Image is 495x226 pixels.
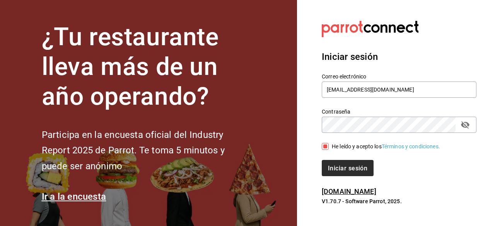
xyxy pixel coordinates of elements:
font: V1.70.7 - Software Parrot, 2025. [322,198,402,204]
font: ¿Tu restaurante lleva más de un año operando? [42,22,219,111]
font: Contraseña [322,109,350,115]
button: Iniciar sesión [322,160,374,176]
font: Correo electrónico [322,73,366,80]
a: Ir a la encuesta [42,191,106,202]
a: [DOMAIN_NAME] [322,187,376,195]
a: Términos y condiciones. [382,143,440,150]
input: Ingresa tu correo electrónico [322,82,476,98]
font: Iniciar sesión [328,164,367,172]
font: He leído y acepto los [332,143,382,150]
button: campo de contraseña [459,118,472,131]
font: Participa en la encuesta oficial del Industry Report 2025 de Parrot. Te toma 5 minutos y puede se... [42,129,225,172]
font: Iniciar sesión [322,51,378,62]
